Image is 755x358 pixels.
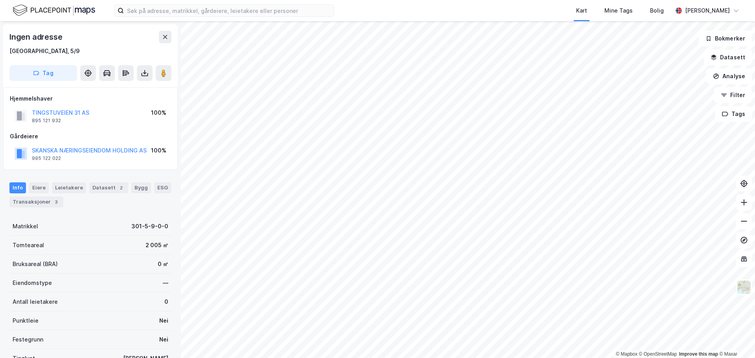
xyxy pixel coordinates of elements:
[706,68,752,84] button: Analyse
[9,31,64,43] div: Ingen adresse
[163,278,168,288] div: —
[145,241,168,250] div: 2 005 ㎡
[32,117,61,124] div: 895 121 932
[32,155,61,162] div: 995 122 022
[9,196,63,207] div: Transaksjoner
[737,280,751,295] img: Z
[52,198,60,206] div: 3
[159,316,168,325] div: Nei
[679,351,718,357] a: Improve this map
[715,106,752,122] button: Tags
[52,182,86,193] div: Leietakere
[650,6,664,15] div: Bolig
[117,184,125,192] div: 2
[89,182,128,193] div: Datasett
[13,278,52,288] div: Eiendomstype
[704,50,752,65] button: Datasett
[714,87,752,103] button: Filter
[604,6,633,15] div: Mine Tags
[159,335,168,344] div: Nei
[124,5,334,17] input: Søk på adresse, matrikkel, gårdeiere, leietakere eller personer
[10,94,171,103] div: Hjemmelshaver
[9,65,77,81] button: Tag
[13,222,38,231] div: Matrikkel
[9,182,26,193] div: Info
[9,46,80,56] div: [GEOGRAPHIC_DATA], 5/9
[616,351,637,357] a: Mapbox
[158,259,168,269] div: 0 ㎡
[13,297,58,307] div: Antall leietakere
[151,146,166,155] div: 100%
[154,182,171,193] div: ESG
[131,182,151,193] div: Bygg
[13,316,39,325] div: Punktleie
[13,259,58,269] div: Bruksareal (BRA)
[131,222,168,231] div: 301-5-9-0-0
[29,182,49,193] div: Eiere
[699,31,752,46] button: Bokmerker
[13,4,95,17] img: logo.f888ab2527a4732fd821a326f86c7f29.svg
[13,241,44,250] div: Tomteareal
[685,6,730,15] div: [PERSON_NAME]
[151,108,166,117] div: 100%
[13,335,43,344] div: Festegrunn
[10,132,171,141] div: Gårdeiere
[164,297,168,307] div: 0
[716,320,755,358] iframe: Chat Widget
[639,351,677,357] a: OpenStreetMap
[576,6,587,15] div: Kart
